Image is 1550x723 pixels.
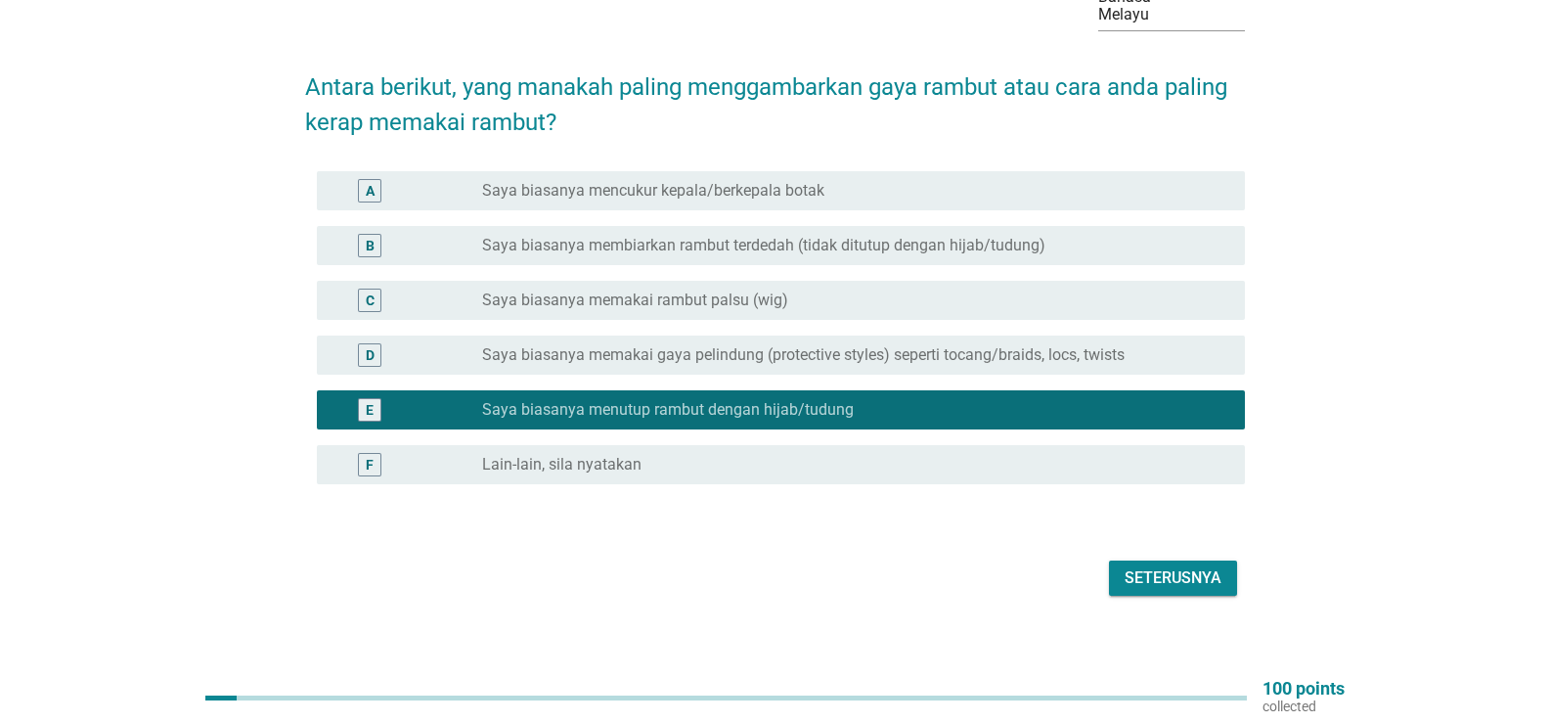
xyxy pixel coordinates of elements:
div: C [366,291,375,311]
div: A [366,181,375,202]
label: Saya biasanya mencukur kepala/berkepala botak [482,181,824,201]
label: Lain-lain, sila nyatakan [482,455,642,474]
label: Saya biasanya memakai rambut palsu (wig) [482,291,788,310]
label: Saya biasanya menutup rambut dengan hijab/tudung [482,400,854,420]
div: D [366,345,375,366]
div: Seterusnya [1125,566,1221,590]
div: E [366,400,374,421]
div: F [366,455,374,475]
p: collected [1262,698,1345,715]
h2: Antara berikut, yang manakah paling menggambarkan gaya rambut atau cara anda paling kerap memakai... [305,50,1245,140]
label: Saya biasanya memakai gaya pelindung (protective styles) seperti tocang/braids, locs, twists [482,345,1125,365]
button: Seterusnya [1109,561,1237,596]
label: Saya biasanya membiarkan rambut terdedah (tidak ditutup dengan hijab/tudung) [482,236,1045,255]
div: B [366,236,375,256]
p: 100 points [1262,680,1345,698]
